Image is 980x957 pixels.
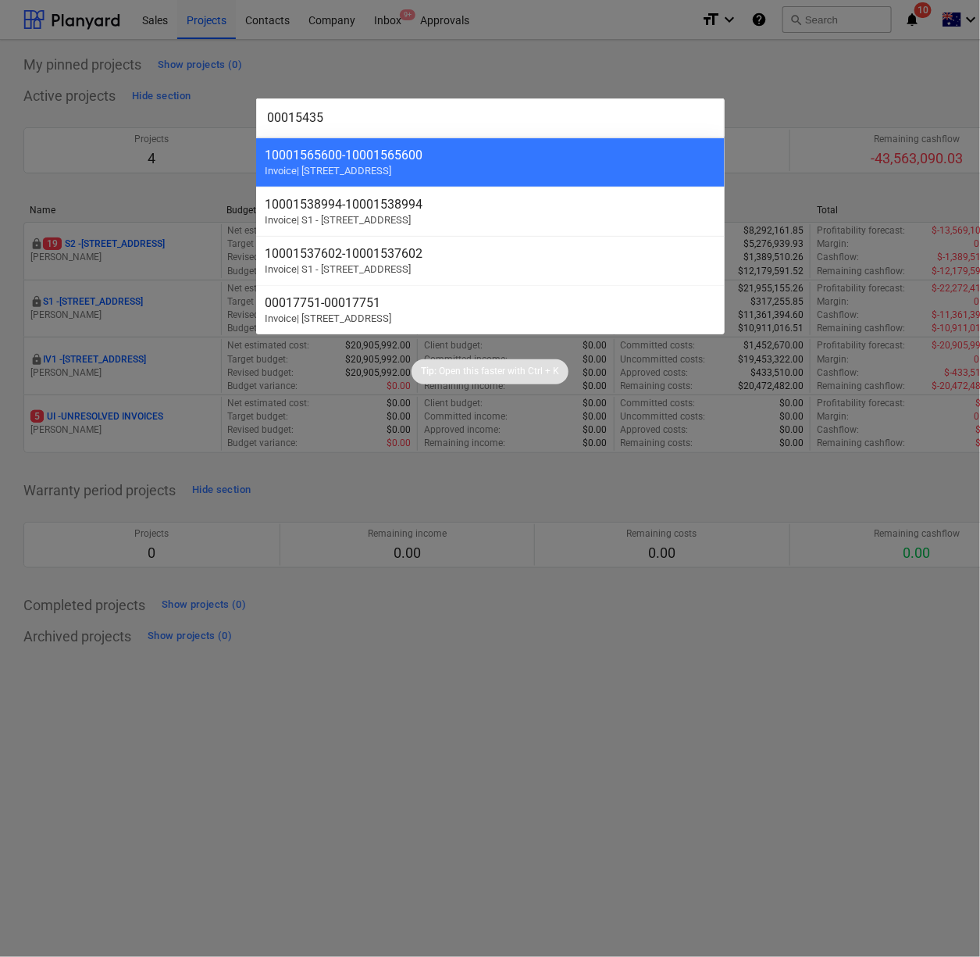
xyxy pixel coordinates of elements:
div: 10001538994-10001538994Invoice| S1 - [STREET_ADDRESS] [256,187,725,236]
p: Open this faster with [439,365,526,378]
div: 00017751 - 00017751 [265,295,715,310]
div: 10001537602-10001537602Invoice| S1 - [STREET_ADDRESS] [256,236,725,285]
input: Search for projects, articles, contracts, Claims, subcontractors... [256,98,725,137]
p: Ctrl + K [528,365,559,378]
span: Invoice | S1 - [STREET_ADDRESS] [265,263,412,275]
div: 10001565600-10001565600Invoice| [STREET_ADDRESS] [256,137,725,187]
div: Tip:Open this faster withCtrl + K [412,359,568,384]
span: Invoice | S1 - [STREET_ADDRESS] [265,214,412,226]
div: 10001538994 - 10001538994 [265,197,715,212]
span: Invoice | [STREET_ADDRESS] [265,165,392,177]
div: 10001565600 - 10001565600 [265,148,715,162]
div: 10001537602 - 10001537602 [265,246,715,261]
p: Tip: [421,365,437,378]
span: Invoice | [STREET_ADDRESS] [265,312,392,324]
div: 00017751-00017751Invoice| [STREET_ADDRESS] [256,285,725,334]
